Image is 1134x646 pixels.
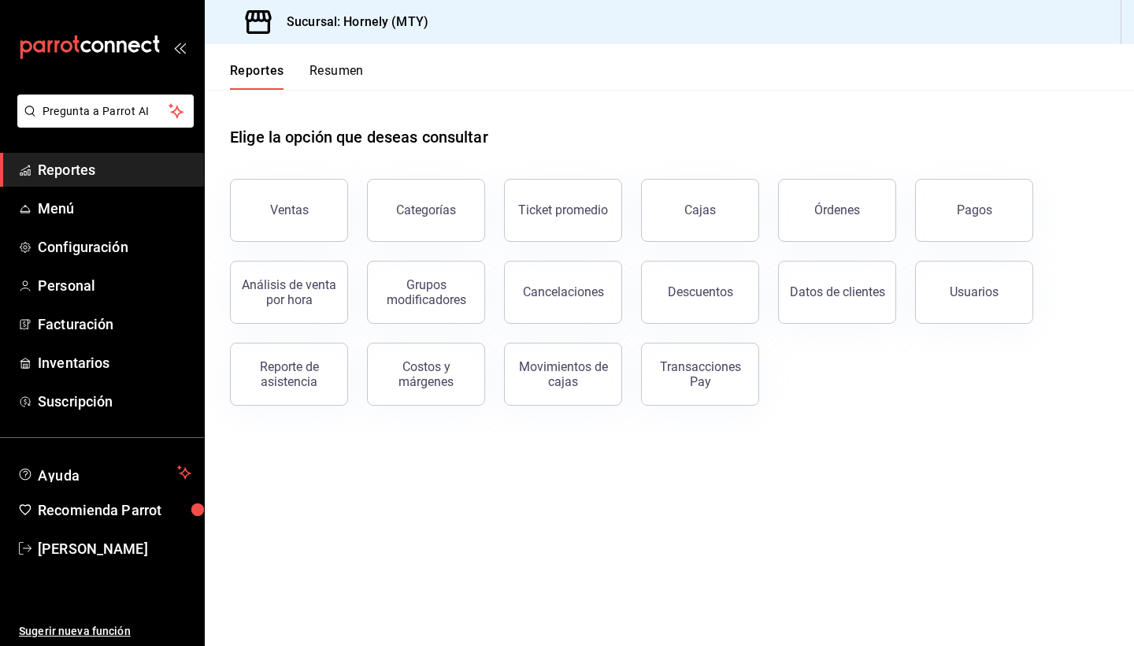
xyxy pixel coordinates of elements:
[377,359,475,389] div: Costos y márgenes
[957,202,992,217] div: Pagos
[38,275,191,296] span: Personal
[377,277,475,307] div: Grupos modificadores
[309,63,364,90] button: Resumen
[230,179,348,242] button: Ventas
[504,179,622,242] button: Ticket promedio
[915,179,1033,242] button: Pagos
[38,463,171,482] span: Ayuda
[173,41,186,54] button: open_drawer_menu
[17,95,194,128] button: Pregunta a Parrot AI
[230,63,284,90] button: Reportes
[950,284,999,299] div: Usuarios
[814,202,860,217] div: Órdenes
[230,261,348,324] button: Análisis de venta por hora
[19,623,191,640] span: Sugerir nueva función
[514,359,612,389] div: Movimientos de cajas
[504,261,622,324] button: Cancelaciones
[230,343,348,406] button: Reporte de asistencia
[396,202,456,217] div: Categorías
[38,159,191,180] span: Reportes
[11,114,194,131] a: Pregunta a Parrot AI
[778,261,896,324] button: Datos de clientes
[367,261,485,324] button: Grupos modificadores
[38,499,191,521] span: Recomienda Parrot
[230,125,488,149] h1: Elige la opción que deseas consultar
[38,314,191,335] span: Facturación
[641,179,759,242] button: Cajas
[778,179,896,242] button: Órdenes
[641,343,759,406] button: Transacciones Pay
[668,284,733,299] div: Descuentos
[641,261,759,324] button: Descuentos
[504,343,622,406] button: Movimientos de cajas
[38,198,191,219] span: Menú
[240,359,338,389] div: Reporte de asistencia
[523,284,604,299] div: Cancelaciones
[240,277,338,307] div: Análisis de venta por hora
[367,343,485,406] button: Costos y márgenes
[915,261,1033,324] button: Usuarios
[518,202,608,217] div: Ticket promedio
[684,202,716,217] div: Cajas
[270,202,309,217] div: Ventas
[38,391,191,412] span: Suscripción
[274,13,428,32] h3: Sucursal: Hornely (MTY)
[38,352,191,373] span: Inventarios
[367,179,485,242] button: Categorías
[43,103,169,120] span: Pregunta a Parrot AI
[38,538,191,559] span: [PERSON_NAME]
[651,359,749,389] div: Transacciones Pay
[38,236,191,258] span: Configuración
[230,63,364,90] div: navigation tabs
[790,284,885,299] div: Datos de clientes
